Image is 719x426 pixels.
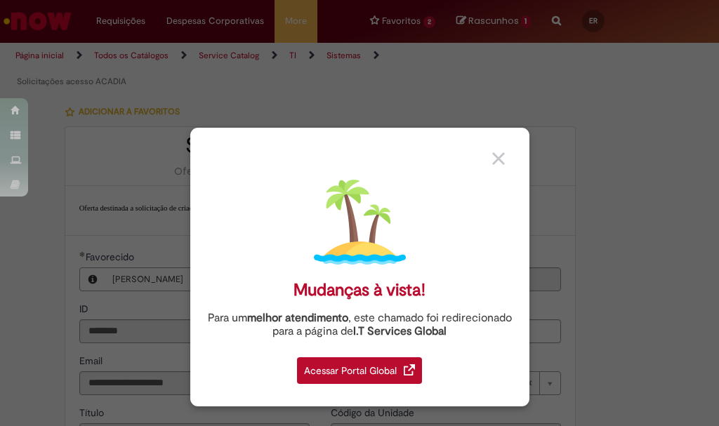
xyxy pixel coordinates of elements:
img: redirect_link.png [404,364,415,375]
strong: melhor atendimento [247,311,348,325]
div: Para um , este chamado foi redirecionado para a página de [201,312,519,338]
a: I.T Services Global [353,317,447,338]
div: Acessar Portal Global [297,357,422,384]
img: close_button_grey.png [492,152,505,165]
img: island.png [314,176,406,268]
a: Acessar Portal Global [297,350,422,384]
div: Mudanças à vista! [293,280,426,300]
